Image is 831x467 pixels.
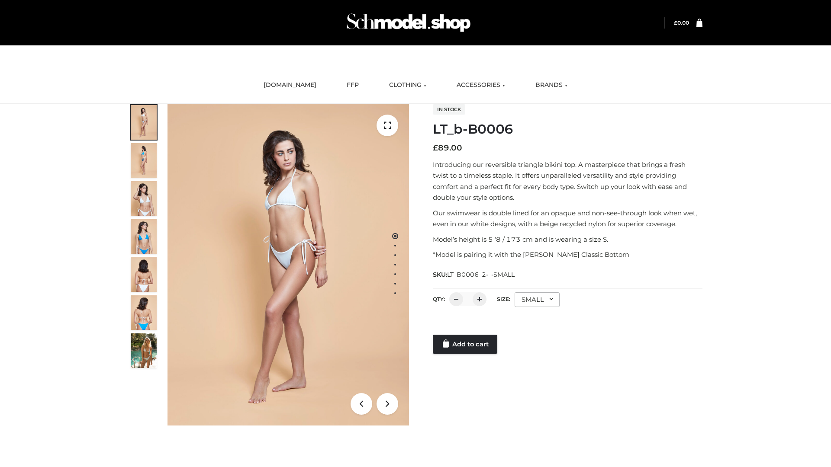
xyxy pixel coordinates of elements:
[433,122,702,137] h1: LT_b-B0006
[167,104,409,425] img: ArielClassicBikiniTop_CloudNine_AzureSky_OW114ECO_1
[383,76,433,95] a: CLOTHING
[433,269,515,280] span: SKU:
[131,181,157,216] img: ArielClassicBikiniTop_CloudNine_AzureSky_OW114ECO_3-scaled.jpg
[433,335,497,354] a: Add to cart
[257,76,323,95] a: [DOMAIN_NAME]
[447,271,515,278] span: LT_B0006_2-_-SMALL
[433,143,438,153] span: £
[131,219,157,254] img: ArielClassicBikiniTop_CloudNine_AzureSky_OW114ECO_4-scaled.jpg
[433,104,465,115] span: In stock
[450,76,512,95] a: ACCESSORIES
[433,159,702,203] p: Introducing our reversible triangle bikini top. A masterpiece that brings a fresh twist to a time...
[515,292,560,307] div: SMALL
[131,257,157,292] img: ArielClassicBikiniTop_CloudNine_AzureSky_OW114ECO_7-scaled.jpg
[433,143,462,153] bdi: 89.00
[497,296,510,302] label: Size:
[344,6,473,40] img: Schmodel Admin 964
[131,295,157,330] img: ArielClassicBikiniTop_CloudNine_AzureSky_OW114ECO_8-scaled.jpg
[674,19,677,26] span: £
[674,19,689,26] bdi: 0.00
[340,76,365,95] a: FFP
[131,143,157,178] img: ArielClassicBikiniTop_CloudNine_AzureSky_OW114ECO_2-scaled.jpg
[433,249,702,260] p: *Model is pairing it with the [PERSON_NAME] Classic Bottom
[529,76,574,95] a: BRANDS
[674,19,689,26] a: £0.00
[433,296,445,302] label: QTY:
[131,333,157,368] img: Arieltop_CloudNine_AzureSky2.jpg
[131,105,157,140] img: ArielClassicBikiniTop_CloudNine_AzureSky_OW114ECO_1-scaled.jpg
[433,234,702,245] p: Model’s height is 5 ‘8 / 173 cm and is wearing a size S.
[433,208,702,230] p: Our swimwear is double lined for an opaque and non-see-through look when wet, even in our white d...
